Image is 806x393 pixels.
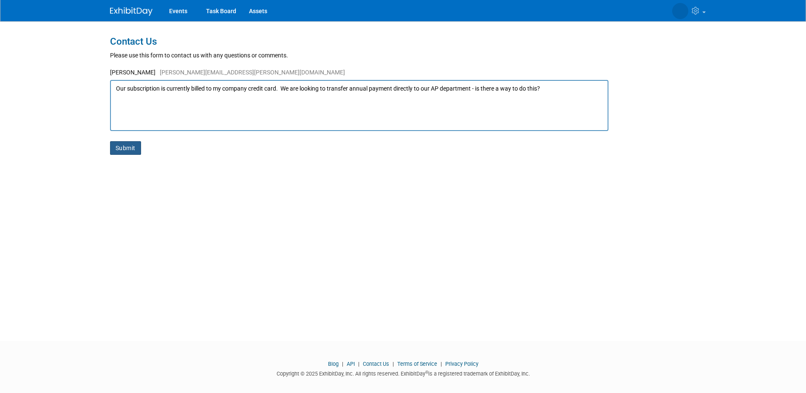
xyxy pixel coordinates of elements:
[110,68,696,80] div: [PERSON_NAME]
[328,361,339,367] a: Blog
[390,361,396,367] span: |
[445,361,478,367] a: Privacy Policy
[347,361,355,367] a: API
[438,361,444,367] span: |
[110,51,696,60] div: Please use this form to contact us with any questions or comments.
[356,361,362,367] span: |
[363,361,389,367] a: Contact Us
[110,36,696,47] h1: Contact Us
[340,361,345,367] span: |
[110,7,153,16] img: ExhibitDay
[110,141,141,155] button: Submit
[672,3,688,19] img: Mary Beth McNair
[156,69,345,76] span: [PERSON_NAME][EMAIL_ADDRESS][PERSON_NAME][DOMAIN_NAME]
[397,361,437,367] a: Terms of Service
[425,370,428,375] sup: ®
